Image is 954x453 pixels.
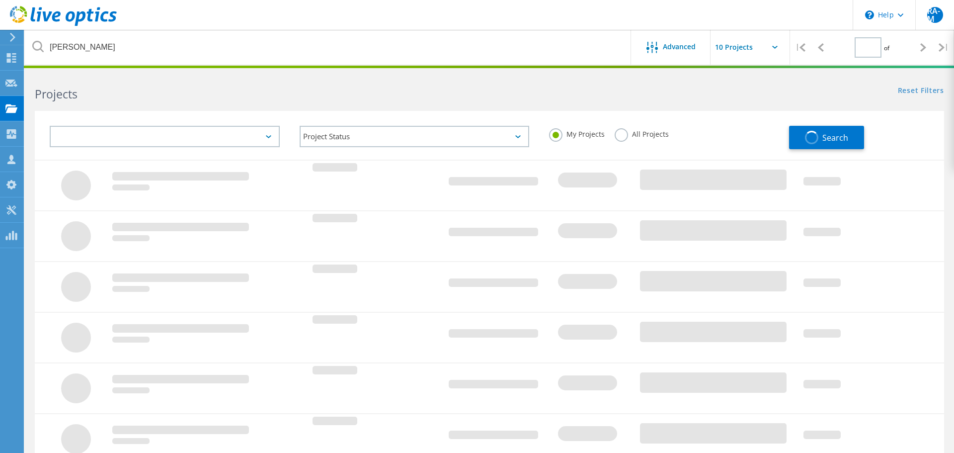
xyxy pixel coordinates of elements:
[549,128,605,138] label: My Projects
[663,43,696,50] span: Advanced
[865,10,874,19] svg: \n
[789,126,864,149] button: Search
[615,128,669,138] label: All Projects
[934,30,954,65] div: |
[25,30,632,65] input: Search projects by name, owner, ID, company, etc
[898,87,944,95] a: Reset Filters
[35,86,78,102] b: Projects
[884,44,889,52] span: of
[10,21,117,28] a: Live Optics Dashboard
[927,7,943,23] span: RA-M
[790,30,810,65] div: |
[300,126,530,147] div: Project Status
[822,132,848,143] span: Search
